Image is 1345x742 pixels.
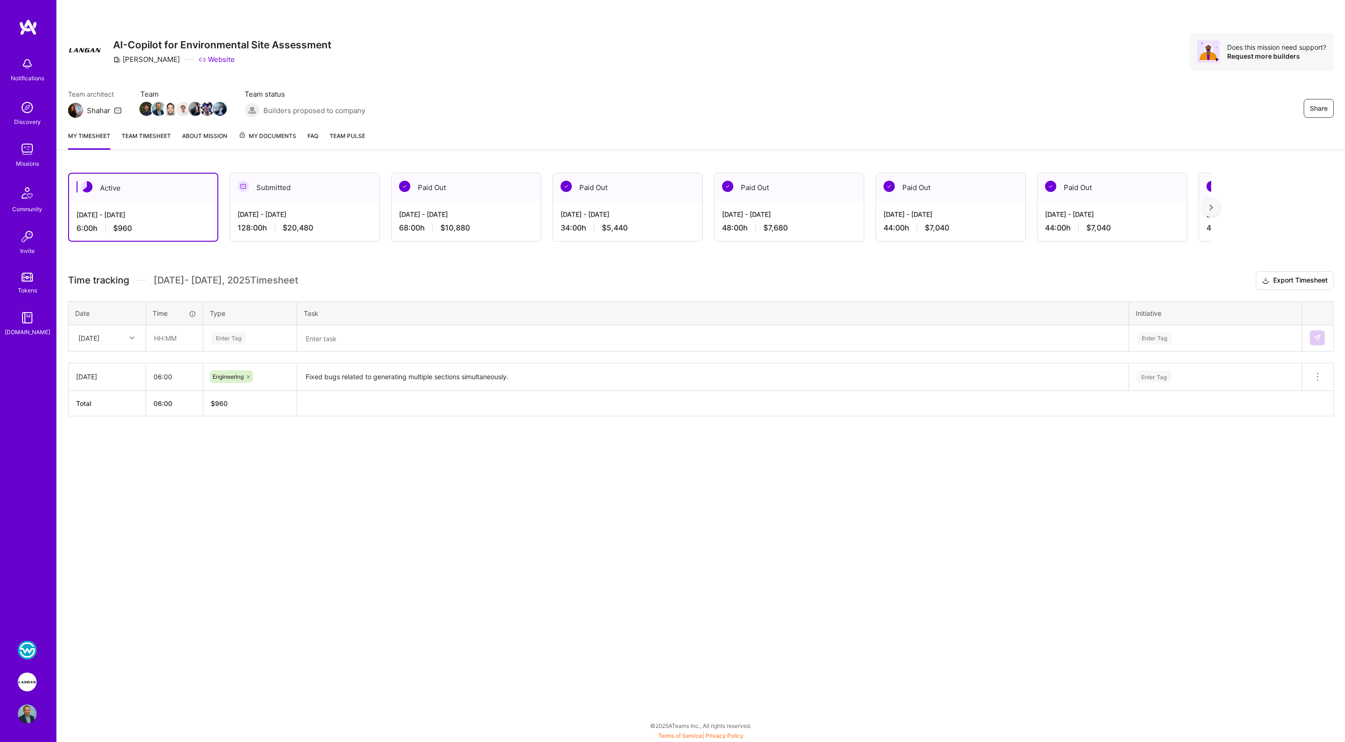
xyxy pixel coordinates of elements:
[1310,104,1328,113] span: Share
[399,181,410,192] img: Paid Out
[561,181,572,192] img: Paid Out
[18,54,37,73] img: bell
[15,704,39,723] a: User Avatar
[561,223,695,233] div: 34:00 h
[154,275,298,286] span: [DATE] - [DATE] , 2025 Timesheet
[176,102,190,116] img: Team Member Avatar
[297,301,1129,325] th: Task
[1038,173,1187,202] div: Paid Out
[330,132,365,139] span: Team Pulse
[1197,40,1220,63] img: Avatar
[69,174,217,202] div: Active
[283,223,313,233] span: $20,480
[245,89,365,99] span: Team status
[15,641,39,659] a: WSC Sports: Real-Time Multilingual Captions
[211,331,246,345] div: Enter Tag
[238,223,372,233] div: 128:00 h
[165,101,177,117] a: Team Member Avatar
[553,173,702,202] div: Paid Out
[16,182,38,204] img: Community
[76,372,138,382] div: [DATE]
[19,19,38,36] img: logo
[763,223,788,233] span: $7,680
[113,56,121,63] i: icon CompanyGray
[1227,43,1326,52] div: Does this mission need support?
[1256,271,1334,290] button: Export Timesheet
[330,131,365,150] a: Team Pulse
[1045,209,1179,219] div: [DATE] - [DATE]
[399,223,533,233] div: 68:00 h
[722,209,856,219] div: [DATE] - [DATE]
[14,117,41,127] div: Discovery
[18,673,37,691] img: Langan: AI-Copilot for Environmental Site Assessment
[177,101,189,117] a: Team Member Avatar
[230,173,379,202] div: Submitted
[130,336,134,340] i: icon Chevron
[602,223,628,233] span: $5,440
[1262,276,1269,286] i: icon Download
[78,333,100,343] div: [DATE]
[722,223,856,233] div: 48:00 h
[16,159,39,168] div: Missions
[56,714,1345,737] div: © 2025 ATeams Inc., All rights reserved.
[77,223,210,233] div: 6:00 h
[884,181,895,192] img: Paid Out
[1137,369,1171,384] div: Enter Tag
[68,89,122,99] span: Team architect
[1136,308,1295,318] div: Initiative
[140,89,226,99] span: Team
[1207,181,1218,192] img: Paid Out
[214,101,226,117] a: Team Member Avatar
[182,131,227,150] a: About Mission
[69,390,146,416] th: Total
[68,131,110,150] a: My timesheet
[18,641,37,659] img: WSC Sports: Real-Time Multilingual Captions
[11,73,44,83] div: Notifications
[722,181,733,192] img: Paid Out
[1045,181,1056,192] img: Paid Out
[298,364,1128,390] textarea: Fixed bugs related to generating multiple sections simultaneously.
[925,223,949,233] span: $7,040
[81,181,92,192] img: Active
[18,704,37,723] img: User Avatar
[884,223,1018,233] div: 44:00 h
[153,101,165,117] a: Team Member Avatar
[153,308,196,318] div: Time
[307,131,318,150] a: FAQ
[18,308,37,327] img: guide book
[263,106,365,115] span: Builders proposed to company
[238,209,372,219] div: [DATE] - [DATE]
[114,107,122,114] i: icon Mail
[113,39,331,51] h3: AI-Copilot for Environmental Site Assessment
[1086,223,1111,233] span: $7,040
[15,673,39,691] a: Langan: AI-Copilot for Environmental Site Assessment
[1304,99,1334,118] button: Share
[1314,334,1321,342] img: Submit
[146,364,203,389] input: HH:MM
[5,327,50,337] div: [DOMAIN_NAME]
[1227,52,1326,61] div: Request more builders
[188,102,202,116] img: Team Member Avatar
[213,102,227,116] img: Team Member Avatar
[140,101,153,117] a: Team Member Avatar
[658,732,744,739] span: |
[561,209,695,219] div: [DATE] - [DATE]
[238,131,296,141] span: My Documents
[18,98,37,117] img: discovery
[113,54,180,64] div: [PERSON_NAME]
[399,209,533,219] div: [DATE] - [DATE]
[152,102,166,116] img: Team Member Avatar
[238,131,296,150] a: My Documents
[77,210,210,220] div: [DATE] - [DATE]
[20,246,35,256] div: Invite
[22,273,33,282] img: tokens
[238,181,249,192] img: Submitted
[68,103,83,118] img: Team Architect
[146,326,202,351] input: HH:MM
[69,301,146,325] th: Date
[12,204,42,214] div: Community
[203,301,297,325] th: Type
[213,373,244,380] span: Engineering
[146,390,203,416] th: 06:00
[87,106,110,115] div: Shahar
